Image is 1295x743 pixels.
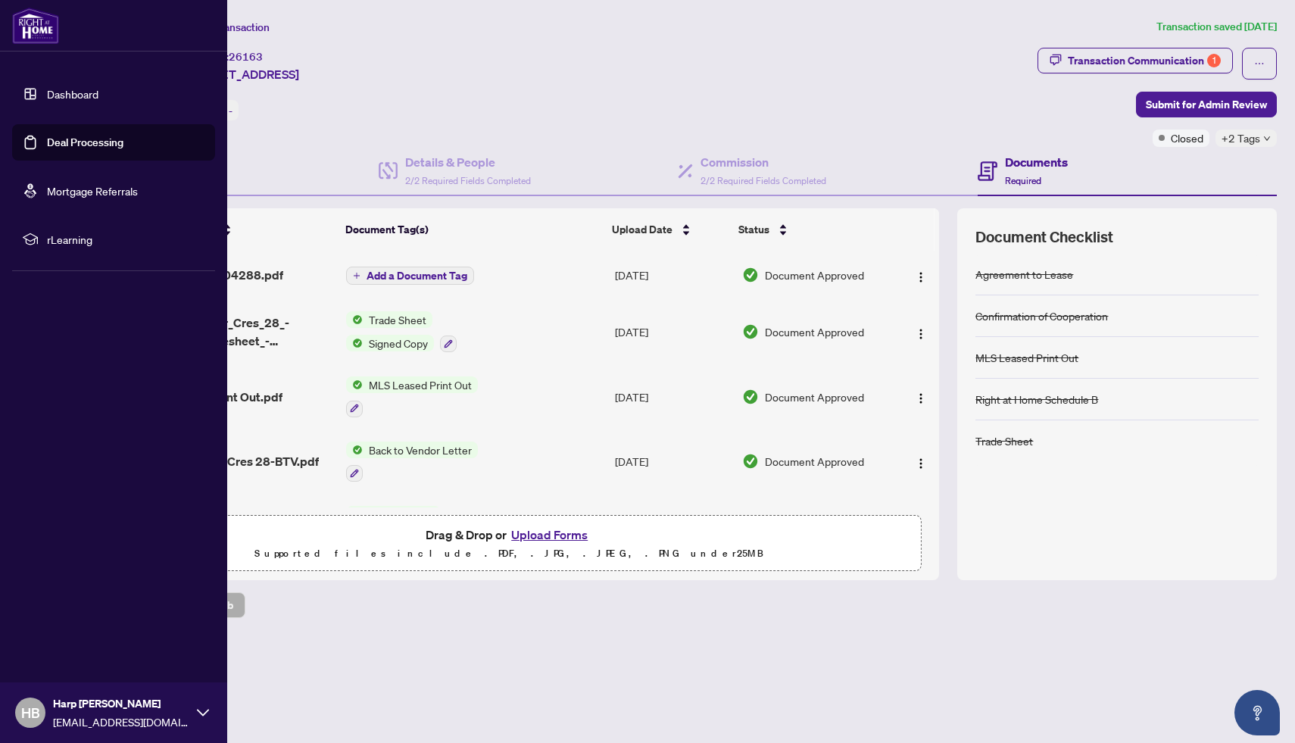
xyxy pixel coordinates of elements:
img: Status Icon [346,376,363,393]
button: Status IconMLS Leased Print Out [346,376,478,417]
button: Logo [909,449,933,473]
th: Status [732,208,891,251]
img: Status Icon [346,506,363,523]
h4: Details & People [405,153,531,171]
button: Status IconBack to Vendor Letter [346,442,478,482]
button: Status IconTrade SheetStatus IconSigned Copy [346,311,457,352]
a: Mortgage Referrals [47,184,138,198]
span: Drag & Drop orUpload FormsSupported files include .PDF, .JPG, .JPEG, .PNG under25MB [98,516,920,572]
span: 365 Tailfeather Cres 28-BTV.pdf [141,452,319,470]
p: Supported files include .PDF, .JPG, .JPEG, .PNG under 25 MB [107,545,911,563]
button: Logo [909,385,933,409]
img: Status Icon [346,311,363,328]
span: ellipsis [1254,58,1265,69]
td: [DATE] [609,251,736,299]
img: Logo [915,457,927,470]
div: Agreement to Lease [975,266,1073,283]
span: View Transaction [189,20,270,34]
span: [STREET_ADDRESS] [188,65,299,83]
span: Status [738,221,769,238]
button: Transaction Communication1 [1038,48,1233,73]
span: Document Approved [765,267,864,283]
span: Back to Vendor Letter [363,442,478,458]
button: Add a Document Tag [346,266,474,286]
td: [DATE] [609,494,736,559]
div: Transaction Communication [1068,48,1221,73]
span: +2 Tags [1222,130,1260,147]
span: 2/2 Required Fields Completed [701,175,826,186]
span: [EMAIL_ADDRESS][DOMAIN_NAME] [53,713,189,730]
img: Document Status [742,267,759,283]
span: Document Approved [765,389,864,405]
button: Logo [909,320,933,344]
span: Signed Copy [363,335,434,351]
img: Document Status [742,389,759,405]
span: 2/2 Required Fields Completed [405,175,531,186]
img: Status Icon [346,335,363,351]
td: [DATE] [609,429,736,495]
span: Document Approved [765,453,864,470]
img: Status Icon [346,442,363,458]
div: MLS Leased Print Out [975,349,1078,366]
button: Status IconTo be Revised [346,506,441,547]
img: Logo [915,392,927,404]
td: [DATE] [609,299,736,364]
span: HB [21,702,40,723]
th: Document Tag(s) [339,208,607,251]
img: Document Status [742,323,759,340]
span: rLearning [47,231,204,248]
span: Document Approved [765,323,864,340]
h4: Documents [1005,153,1068,171]
span: To be Revised [363,506,441,523]
h4: Commission [701,153,826,171]
span: Closed [1171,130,1203,146]
a: Deal Processing [47,136,123,149]
img: Document Status [742,453,759,470]
th: (10) File Name [135,208,339,251]
span: Drag & Drop or [426,525,592,545]
th: Upload Date [606,208,732,251]
button: Submit for Admin Review [1136,92,1277,117]
span: MLS Leased Print Out [363,376,478,393]
img: logo [12,8,59,44]
span: Add a Document Tag [367,270,467,281]
a: Dashboard [47,87,98,101]
article: Transaction saved [DATE] [1156,18,1277,36]
span: Required [1005,175,1041,186]
span: 365_Tailfeather_Cres_28_-_Revised_Tradesheet_-_Agent_to_review.pdf [141,314,334,350]
span: Submit for Admin Review [1146,92,1267,117]
div: Confirmation of Cooperation [975,308,1108,324]
span: down [1263,135,1271,142]
span: Upload Date [612,221,672,238]
img: Logo [915,271,927,283]
span: Document Checklist [975,226,1113,248]
span: Trade Sheet [363,311,432,328]
div: Right at Home Schedule B [975,391,1098,407]
span: - [229,104,232,117]
span: Harp [PERSON_NAME] [53,695,189,712]
div: Trade Sheet [975,432,1033,449]
button: Add a Document Tag [346,267,474,285]
div: 1 [1207,54,1221,67]
button: Open asap [1234,690,1280,735]
td: [DATE] [609,364,736,429]
button: Upload Forms [507,525,592,545]
button: Logo [909,263,933,287]
span: plus [353,272,360,279]
img: Logo [915,328,927,340]
span: 26163 [229,50,263,64]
